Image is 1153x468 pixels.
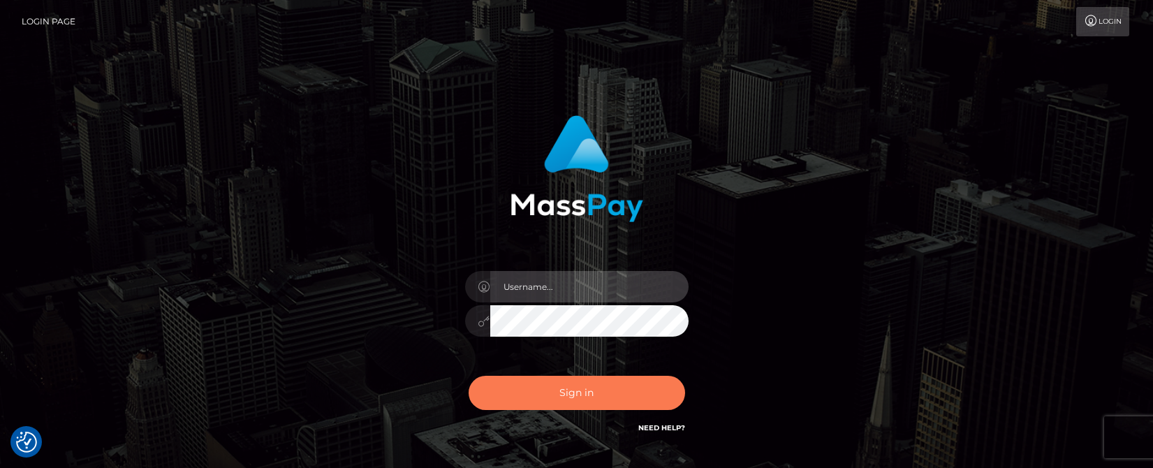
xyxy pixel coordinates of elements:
[16,432,37,453] img: Revisit consent button
[1076,7,1129,36] a: Login
[490,271,689,302] input: Username...
[22,7,75,36] a: Login Page
[469,376,685,410] button: Sign in
[511,115,643,222] img: MassPay Login
[638,423,685,432] a: Need Help?
[16,432,37,453] button: Consent Preferences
